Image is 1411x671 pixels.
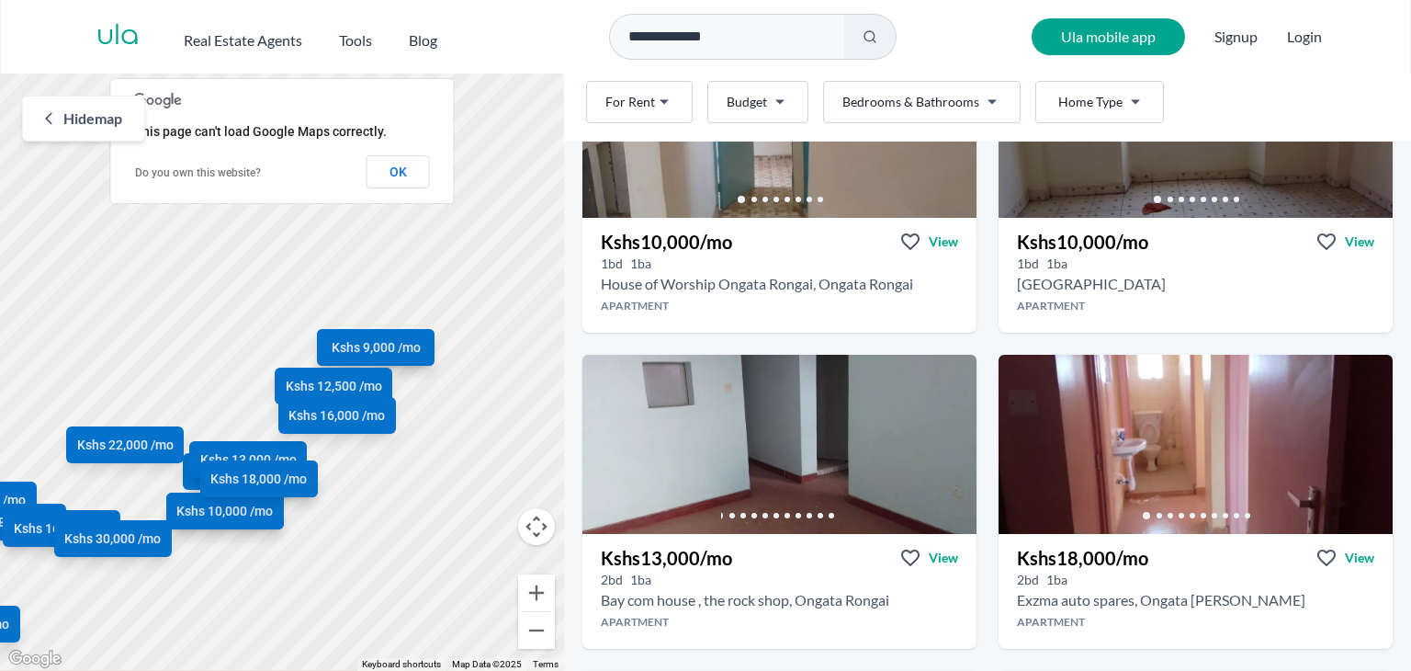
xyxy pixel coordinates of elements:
a: Do you own this website? [135,166,261,179]
a: Kshs 10,000 /mo [183,453,300,490]
button: Bedrooms & Bathrooms [823,81,1021,123]
h2: 1 bedroom Apartment for rent in Ongata Rongai - Kshs 10,000/mo -Kenmatt Bookshop, Magadi Road, On... [1017,273,1166,295]
a: Kshs 12,500 /mo [276,368,393,404]
span: Kshs 22,000 /mo [77,435,174,453]
h4: Apartment [999,615,1393,630]
h2: 2 bedroom Apartment for rent in Ongata Rongai - Kshs 13,000/mo -the rock shop, Ongata Rongai, Ken... [601,589,889,611]
button: Home Type [1035,81,1164,123]
span: View [929,549,958,567]
h4: Apartment [582,615,976,630]
h5: 2 bedrooms [1017,571,1039,589]
a: Ula mobile app [1032,18,1185,55]
button: Keyboard shortcuts [362,658,441,671]
span: Hide map [63,108,122,130]
span: View [1345,549,1374,567]
a: Kshs 13,000 /mo [189,440,307,477]
a: Kshs 16,000 /mo [278,397,396,434]
h2: Blog [409,29,437,51]
button: Login [1287,26,1322,48]
a: Kshs10,000/moViewView property in detail1bd 1ba [GEOGRAPHIC_DATA]Apartment [999,218,1393,333]
span: Kshs 18,000 /mo [210,469,307,487]
h3: Kshs 13,000 /mo [601,545,732,571]
span: Kshs 16,000 /mo [14,519,110,538]
a: Open this area in Google Maps (opens a new window) [5,647,65,671]
span: This page can't load Google Maps correctly. [134,124,387,139]
span: For Rent [605,93,655,111]
h3: Kshs 10,000 /mo [601,229,732,255]
h3: Kshs 18,000 /mo [1017,545,1148,571]
h2: 2 bedroom Apartment for rent in Ongata Rongai - Kshs 18,000/mo -Exzma auto spares, Ongata Rongai,... [1017,589,1305,611]
span: View [929,233,958,251]
button: Budget [707,81,808,123]
a: Kshs 10,000 /mo [166,493,284,529]
button: OK [367,155,430,188]
img: Google [5,647,65,671]
a: Terms (opens in new tab) [533,659,559,669]
span: Kshs 13,000 /mo [200,449,297,468]
h2: Tools [339,29,372,51]
button: Zoom out [518,612,555,649]
a: Kshs 16,000 /mo [4,510,121,547]
img: 2 bedroom Apartment for rent - Kshs 18,000/mo - in Ongata Rongai around Exzma auto spares, Ongata... [999,355,1393,534]
h2: 1 bedroom Apartment for rent in Ongata Rongai - Kshs 10,000/mo -House of Worship Ongata Rongai, O... [601,273,913,295]
h5: 1 bathrooms [630,255,651,273]
span: Home Type [1058,93,1123,111]
span: Kshs 16,000 /mo [289,406,386,425]
h4: Apartment [582,299,976,313]
a: Kshs 9,000 /mo [317,329,435,366]
h5: 1 bathrooms [630,571,651,589]
a: Kshs 22,000 /mo [66,426,184,462]
img: 2 bedroom Apartment for rent - Kshs 13,000/mo - in Ongata Rongai the rock shop, Ongata Rongai, Ke... [582,355,976,534]
span: View [1345,233,1374,251]
h5: 1 bathrooms [1046,571,1067,589]
button: Map camera controls [518,508,555,545]
span: Kshs 12,500 /mo [286,377,382,395]
button: For Rent [586,81,693,123]
span: Map Data ©2025 [452,659,522,669]
span: Budget [727,93,767,111]
span: Kshs 10,000 /mo [177,502,274,520]
a: Kshs10,000/moViewView property in detail1bd 1ba House of Worship Ongata Rongai, Ongata RongaiApar... [582,218,976,333]
span: Kshs 30,000 /mo [64,529,161,548]
h5: 1 bedrooms [1017,255,1039,273]
a: Kshs 18,000 /mo [200,460,318,496]
h5: 1 bedrooms [601,255,623,273]
a: Kshs 30,000 /mo [54,520,172,557]
button: Zoom in [518,574,555,611]
h5: 1 bathrooms [1046,255,1067,273]
h3: Kshs 10,000 /mo [1017,229,1148,255]
a: Blog [409,22,437,51]
h5: 2 bedrooms [601,571,623,589]
h4: Apartment [999,299,1393,313]
h2: Real Estate Agents [184,29,302,51]
span: Kshs 9,000 /mo [332,338,421,357]
nav: Main [184,22,474,51]
span: Kshs 10,000 /mo [194,462,290,481]
span: Signup [1214,18,1258,55]
button: Tools [339,22,372,51]
a: Kshs13,000/moViewView property in detail2bd 1ba Bay com house , the rock shop, Ongata RongaiApart... [582,534,976,649]
button: Real Estate Agents [184,22,302,51]
a: ula [96,20,140,53]
span: Bedrooms & Bathrooms [842,93,979,111]
a: Kshs18,000/moViewView property in detail2bd 1ba Exzma auto spares, Ongata [PERSON_NAME]Apartment [999,534,1393,649]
